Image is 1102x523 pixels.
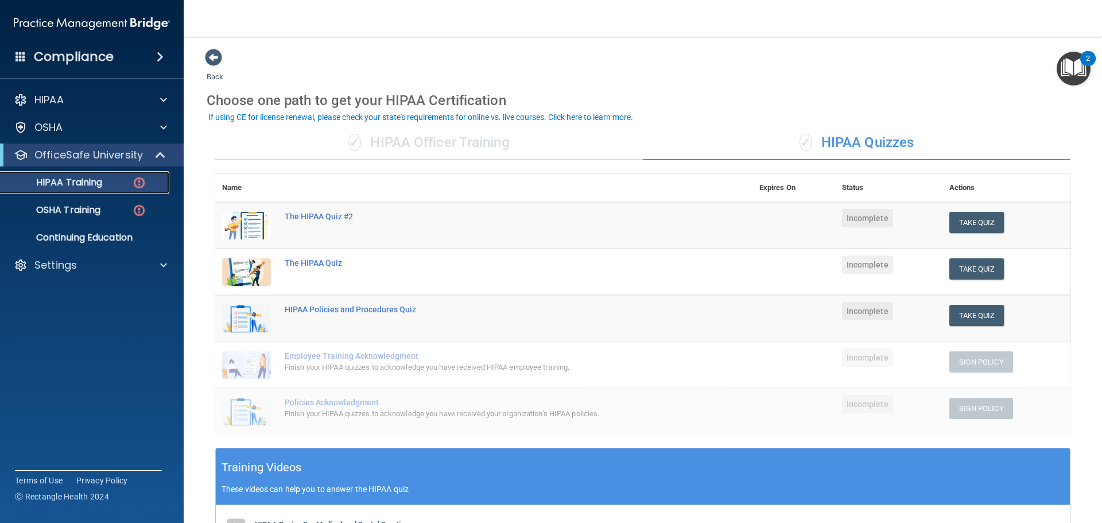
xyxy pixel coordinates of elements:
[76,475,128,486] a: Privacy Policy
[949,398,1013,419] button: Sign Policy
[207,59,223,81] a: Back
[348,134,361,151] span: ✓
[15,491,109,502] span: Ⓒ Rectangle Health 2024
[285,212,695,221] div: The HIPAA Quiz #2
[14,12,170,35] img: PMB logo
[34,121,63,134] p: OSHA
[842,255,893,274] span: Incomplete
[842,348,893,367] span: Incomplete
[34,49,114,65] h4: Compliance
[842,395,893,413] span: Incomplete
[7,177,102,188] p: HIPAA Training
[949,212,1004,233] button: Take Quiz
[132,176,146,190] img: danger-circle.6113f641.png
[14,121,167,134] a: OSHA
[949,305,1004,326] button: Take Quiz
[285,361,695,374] div: Finish your HIPAA quizzes to acknowledge you have received HIPAA employee training.
[842,209,893,227] span: Incomplete
[222,458,302,478] h5: Training Videos
[132,203,146,218] img: danger-circle.6113f641.png
[949,351,1013,373] button: Sign Policy
[14,258,167,272] a: Settings
[14,148,166,162] a: OfficeSafe University
[34,258,77,272] p: Settings
[215,174,278,202] th: Name
[222,485,1064,494] p: These videos can help you to answer the HIPAA quiz
[215,126,643,160] div: HIPAA Officer Training
[1057,52,1091,86] button: Open Resource Center, 2 new notifications
[34,93,64,107] p: HIPAA
[643,126,1070,160] div: HIPAA Quizzes
[7,232,164,243] p: Continuing Education
[285,305,695,314] div: HIPAA Policies and Procedures Quiz
[207,84,1079,117] div: Choose one path to get your HIPAA Certification
[34,148,143,162] p: OfficeSafe University
[208,113,633,121] div: If using CE for license renewal, please check your state's requirements for online vs. live cours...
[949,258,1004,280] button: Take Quiz
[942,174,1070,202] th: Actions
[842,302,893,320] span: Incomplete
[800,134,812,151] span: ✓
[15,475,63,486] a: Terms of Use
[207,111,635,123] button: If using CE for license renewal, please check your state's requirements for online vs. live cours...
[285,351,695,361] div: Employee Training Acknowledgment
[14,93,167,107] a: HIPAA
[1086,59,1090,73] div: 2
[7,204,100,216] p: OSHA Training
[835,174,942,202] th: Status
[752,174,835,202] th: Expires On
[285,407,695,421] div: Finish your HIPAA quizzes to acknowledge you have received your organization’s HIPAA policies.
[285,398,695,407] div: Policies Acknowledgment
[285,258,695,268] div: The HIPAA Quiz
